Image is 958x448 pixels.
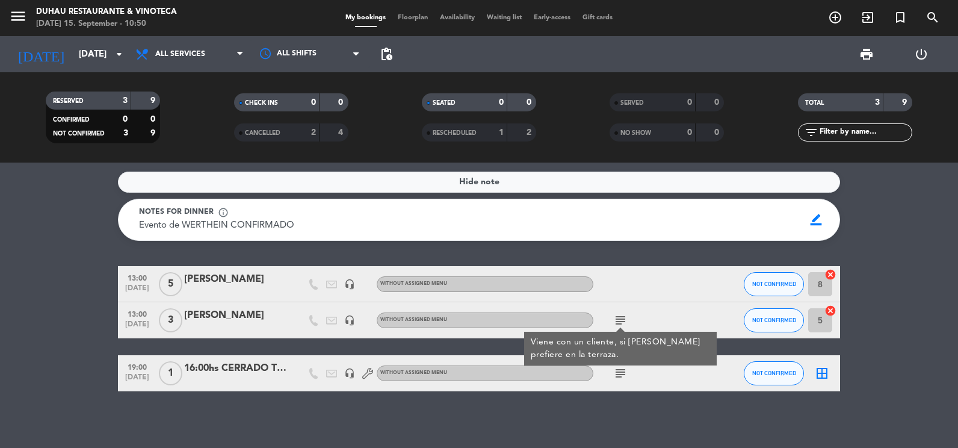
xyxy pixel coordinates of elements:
span: CONFIRMED [53,117,90,123]
span: 3 [159,308,182,332]
span: Early-access [528,14,576,21]
span: Hide note [459,175,499,189]
span: RESERVED [53,98,84,104]
button: NOT CONFIRMED [744,272,804,296]
div: [PERSON_NAME] [184,272,286,287]
strong: 9 [902,98,909,107]
span: Floorplan [392,14,434,21]
div: Viene con un cliente, si [PERSON_NAME] prefiere en la terraza. [531,336,711,361]
i: [DATE] [9,41,73,67]
div: [DATE] 15. September - 10:50 [36,18,177,30]
span: Without assigned menu [380,370,447,375]
span: NOT CONFIRMED [752,281,796,287]
strong: 0 [714,128,722,137]
span: RESCHEDULED [433,130,477,136]
i: headset_mic [344,279,355,290]
input: Filter by name... [818,126,912,139]
strong: 0 [499,98,504,107]
span: NOT CONFIRMED [53,131,105,137]
span: 13:00 [122,306,152,320]
strong: 2 [311,128,316,137]
i: headset_mic [344,315,355,326]
strong: 0 [123,115,128,123]
span: 13:00 [122,270,152,284]
i: add_circle_outline [828,10,842,25]
button: NOT CONFIRMED [744,361,804,385]
span: [DATE] [122,373,152,387]
i: cancel [824,269,836,281]
i: border_all [815,366,829,381]
strong: 0 [527,98,534,107]
span: border_color [805,208,828,231]
i: filter_list [804,125,818,140]
strong: 0 [338,98,345,107]
i: cancel [824,305,836,317]
i: arrow_drop_down [112,47,126,61]
span: Availability [434,14,481,21]
span: NOT CONFIRMED [752,370,796,376]
span: NOT CONFIRMED [752,317,796,323]
strong: 0 [150,115,158,123]
button: NOT CONFIRMED [744,308,804,332]
strong: 0 [687,98,692,107]
strong: 0 [311,98,316,107]
span: Without assigned menu [380,317,447,322]
div: 16:00hs CERRADO TODO DUHAU [184,361,286,376]
span: TOTAL [805,100,824,106]
i: search [926,10,940,25]
span: 19:00 [122,359,152,373]
i: subject [613,313,628,328]
span: pending_actions [379,47,394,61]
span: Notes for dinner [139,207,214,219]
span: 1 [159,361,182,385]
strong: 4 [338,128,345,137]
div: [PERSON_NAME] [184,308,286,323]
strong: 3 [123,96,128,105]
strong: 0 [687,128,692,137]
span: 5 [159,272,182,296]
strong: 1 [499,128,504,137]
i: exit_to_app [861,10,875,25]
span: Waiting list [481,14,528,21]
strong: 9 [150,96,158,105]
div: LOG OUT [894,36,950,72]
span: print [859,47,874,61]
span: All services [155,50,205,58]
span: CHECK INS [245,100,278,106]
span: Without assigned menu [380,281,447,286]
span: [DATE] [122,284,152,298]
span: NO SHOW [620,130,651,136]
span: Gift cards [576,14,619,21]
span: CANCELLED [245,130,280,136]
span: SERVED [620,100,644,106]
i: power_settings_new [914,47,929,61]
strong: 9 [150,129,158,137]
strong: 0 [714,98,722,107]
i: menu [9,7,27,25]
div: Duhau Restaurante & Vinoteca [36,6,177,18]
i: subject [613,366,628,381]
strong: 3 [875,98,880,107]
span: SEATED [433,100,456,106]
span: My bookings [339,14,392,21]
i: headset_mic [344,368,355,379]
span: [DATE] [122,320,152,334]
span: info_outline [218,207,229,218]
strong: 2 [527,128,534,137]
span: Evento de WERTHEIN CONFIRMADO [139,221,294,230]
strong: 3 [123,129,128,137]
button: menu [9,7,27,30]
i: turned_in_not [893,10,907,25]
